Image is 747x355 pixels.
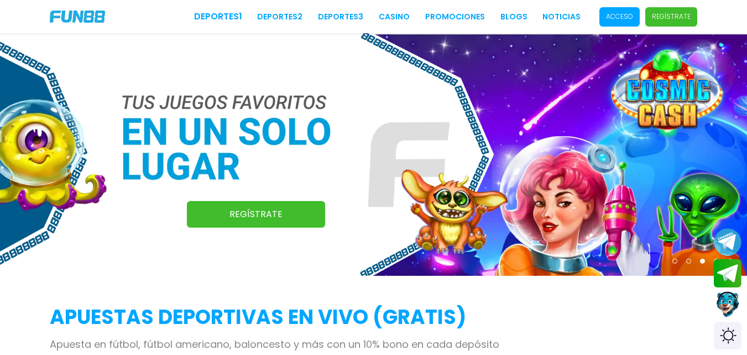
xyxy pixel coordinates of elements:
a: NOTICIAS [542,11,581,23]
a: BLOGS [500,11,527,23]
a: Regístrate [187,201,325,228]
p: Acceso [606,12,633,22]
button: Join telegram [714,259,741,288]
div: Switch theme [714,322,741,349]
p: Apuesta en fútbol, fútbol americano, baloncesto y más con un 10% bono en cada depósito [50,337,697,352]
img: Company Logo [50,11,105,23]
a: CASINO [379,11,410,23]
h2: APUESTAS DEPORTIVAS EN VIVO (gratis) [50,302,697,332]
button: Contact customer service [714,290,741,319]
p: Regístrate [652,12,691,22]
a: Deportes1 [194,10,242,23]
a: Deportes3 [318,11,363,23]
a: Promociones [425,11,485,23]
a: Deportes2 [257,11,302,23]
button: Join telegram channel [714,228,741,256]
